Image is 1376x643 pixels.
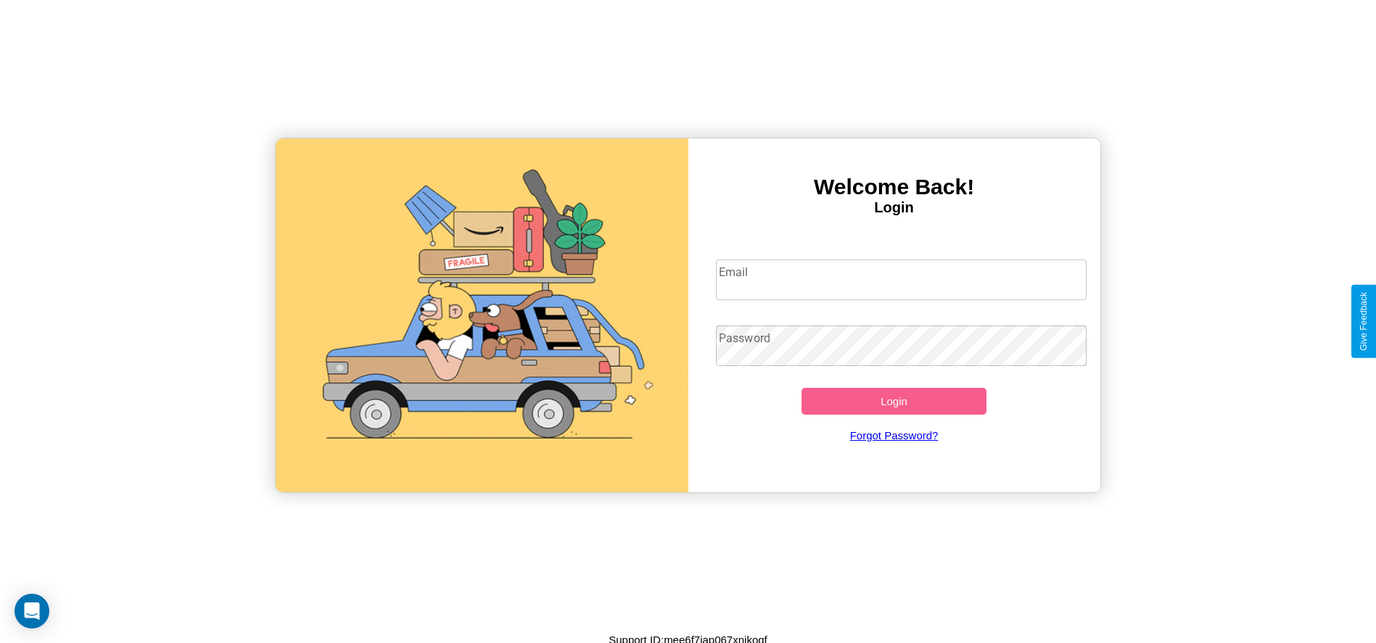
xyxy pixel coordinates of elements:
[688,175,1100,199] h3: Welcome Back!
[1359,292,1369,351] div: Give Feedback
[802,388,987,415] button: Login
[709,415,1079,456] a: Forgot Password?
[688,199,1100,216] h4: Login
[276,138,688,492] img: gif
[15,594,49,629] div: Open Intercom Messenger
